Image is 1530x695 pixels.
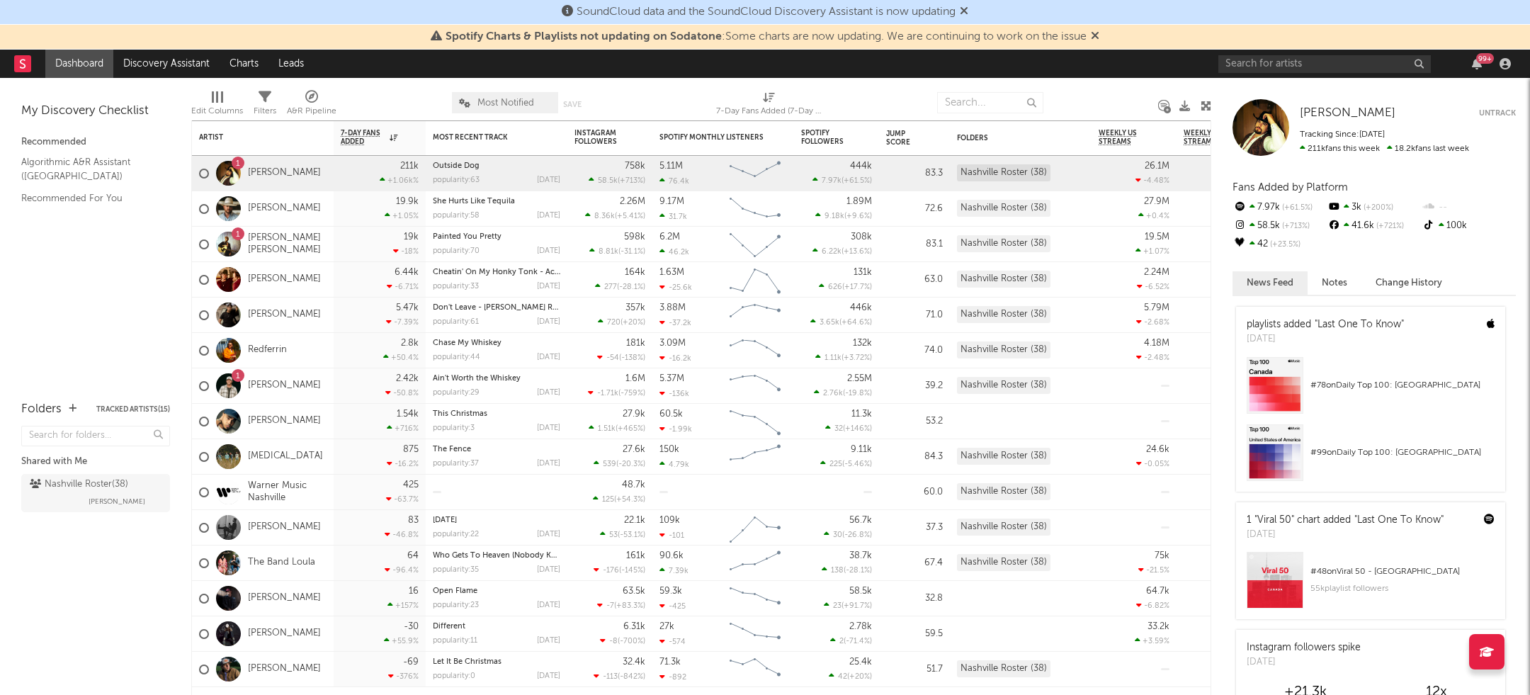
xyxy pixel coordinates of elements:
[433,375,521,383] a: Ain't Worth the Whiskey
[957,341,1050,358] div: Nashville Roster (38)
[1476,53,1494,64] div: 99 +
[537,176,560,184] div: [DATE]
[585,211,645,220] div: ( )
[659,197,684,206] div: 9.17M
[623,445,645,454] div: 27.6k
[604,283,617,291] span: 277
[886,130,922,147] div: Jump Score
[716,85,822,126] div: 7-Day Fans Added (7-Day Fans Added)
[598,177,618,185] span: 58.5k
[593,495,645,504] div: ( )
[723,439,787,475] svg: Chart title
[433,304,560,312] div: Don't Leave - Jolene Remix
[433,233,501,241] a: Painted You Pretty
[886,413,943,430] div: 53.2
[853,339,872,348] div: 132k
[886,484,943,501] div: 60.0
[220,50,268,78] a: Charts
[1144,197,1169,206] div: 27.9M
[433,269,560,276] div: Cheatin' On My Honky Tonk - Acoustic
[21,191,156,206] a: Recommended For You
[248,592,321,604] a: [PERSON_NAME]
[1354,515,1444,525] a: "Last One To Know"
[618,425,643,433] span: +465 %
[433,198,560,205] div: She Hurts Like Tequila
[396,303,419,312] div: 5.47k
[599,248,618,256] span: 8.81k
[659,389,689,398] div: -136k
[341,129,386,146] span: 7-Day Fans Added
[845,390,870,397] span: -19.8 %
[385,211,419,220] div: +1.05 %
[21,154,156,183] a: Algorithmic A&R Assistant ([GEOGRAPHIC_DATA])
[248,167,321,179] a: [PERSON_NAME]
[1144,303,1169,312] div: 5.79M
[623,409,645,419] div: 27.9k
[594,213,615,220] span: 8.36k
[248,273,321,286] a: [PERSON_NAME]
[820,459,872,468] div: ( )
[723,227,787,262] svg: Chart title
[589,176,645,185] div: ( )
[886,342,943,359] div: 74.0
[21,453,170,470] div: Shared with Me
[597,353,645,362] div: ( )
[659,445,679,454] div: 150k
[1232,182,1348,193] span: Fans Added by Platform
[248,451,323,463] a: [MEDICAL_DATA]
[659,247,689,256] div: 46.2k
[723,262,787,298] svg: Chart title
[1327,217,1421,235] div: 41.6k
[403,445,419,454] div: 875
[477,98,534,108] span: Most Notified
[595,282,645,291] div: ( )
[1145,232,1169,242] div: 19.5M
[1099,129,1148,146] span: Weekly US Streams
[433,318,479,326] div: popularity: 61
[1422,217,1516,235] div: 100k
[1472,58,1482,69] button: 99+
[248,203,321,215] a: [PERSON_NAME]
[385,530,419,539] div: -46.8 %
[537,283,560,290] div: [DATE]
[387,459,419,468] div: -16.2 %
[850,162,872,171] div: 444k
[619,283,643,291] span: -28.1 %
[1308,271,1361,295] button: Notes
[21,401,62,418] div: Folders
[1310,444,1495,461] div: # 99 on Daily Top 100: [GEOGRAPHIC_DATA]
[846,213,870,220] span: +9.6 %
[433,247,480,255] div: popularity: 70
[626,339,645,348] div: 181k
[248,557,315,569] a: The Band Loula
[248,480,327,504] a: Warner Music Nashville
[810,317,872,327] div: ( )
[886,448,943,465] div: 84.3
[408,516,419,525] div: 83
[1300,145,1469,153] span: 18.2k fans last week
[380,176,419,185] div: +1.06k %
[886,200,943,217] div: 72.6
[723,333,787,368] svg: Chart title
[886,378,943,395] div: 39.2
[1136,459,1169,468] div: -0.05 %
[1268,241,1300,249] span: +23.5 %
[844,354,870,362] span: +3.72 %
[620,390,643,397] span: -759 %
[812,176,872,185] div: ( )
[659,283,692,292] div: -25.6k
[957,519,1050,536] div: Nashville Roster (38)
[618,460,643,468] span: -20.3 %
[594,459,645,468] div: ( )
[659,176,689,186] div: 76.4k
[248,521,321,533] a: [PERSON_NAME]
[403,480,419,490] div: 425
[588,388,645,397] div: ( )
[659,232,680,242] div: 6.2M
[624,232,645,242] div: 598k
[1236,424,1505,492] a: #99onDaily Top 100: [GEOGRAPHIC_DATA]
[849,516,872,525] div: 56.7k
[89,493,145,510] span: [PERSON_NAME]
[886,165,943,182] div: 83.3
[659,212,687,221] div: 31.7k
